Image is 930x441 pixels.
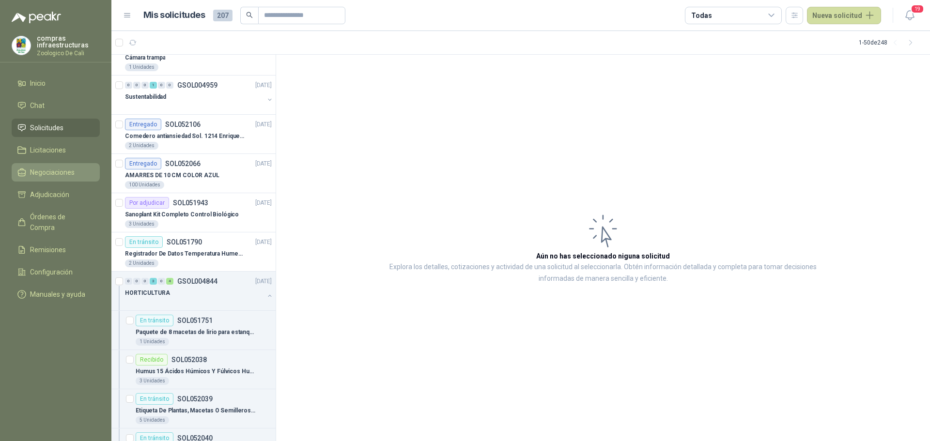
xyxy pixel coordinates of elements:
span: Chat [30,100,45,111]
p: [DATE] [255,120,272,129]
a: Remisiones [12,241,100,259]
div: Entregado [125,158,161,169]
div: 3 Unidades [136,377,169,385]
p: Sanoplant Kit Completo Control Biológico [125,210,239,219]
span: Manuales y ayuda [30,289,85,300]
div: 1 [150,82,157,89]
a: En tránsitoSOL052039Etiqueta De Plantas, Macetas O Semilleros X50 Unds Plasticas5 Unidades [111,389,276,428]
div: 0 [133,278,140,285]
div: Todas [691,10,712,21]
p: [DATE] [255,81,272,90]
span: 19 [911,4,924,14]
p: Registrador De Datos Temperatura Humedad Usb 32.000 Registro [125,249,246,259]
div: 0 [133,82,140,89]
div: 0 [141,82,149,89]
p: [DATE] [255,238,272,247]
p: SOL051943 [173,199,208,206]
a: EntregadoSOL052106[DATE] Comedero antiansiedad Sol. 1214 Enriquecimiento2 Unidades [111,115,276,154]
p: SOL052106 [165,121,201,128]
div: 0 [166,82,173,89]
p: [DATE] [255,277,272,286]
p: SOL051790 [167,239,202,245]
span: Inicio [30,78,46,89]
span: Adjudicación [30,189,69,200]
img: Logo peakr [12,12,61,23]
p: SOL052039 [177,395,213,402]
a: Licitaciones [12,141,100,159]
div: 1 Unidades [136,338,169,346]
p: SOL051751 [177,317,213,324]
a: Negociaciones [12,163,100,182]
p: Cámara trampa [125,53,165,62]
a: Por adjudicarSOL051943[DATE] Sanoplant Kit Completo Control Biológico3 Unidades [111,193,276,232]
span: Configuración [30,267,73,277]
div: 3 Unidades [125,220,158,228]
span: Solicitudes [30,122,63,133]
div: 100 Unidades [125,181,164,189]
div: Recibido [136,354,168,365]
a: Configuración [12,263,100,281]
div: 3 [150,278,157,285]
div: 4 [166,278,173,285]
p: compras infraestructuras [37,35,100,48]
div: 0 [125,278,132,285]
div: 2 Unidades [125,142,158,150]
p: AMARRES DE 10 CM COLOR AZUL [125,171,219,180]
div: 1 - 50 de 248 [859,35,918,50]
p: Sustentabilidad [125,92,166,102]
span: Remisiones [30,244,66,255]
p: Zoologico De Cali [37,50,100,56]
div: En tránsito [125,236,163,248]
div: 0 [141,278,149,285]
h1: Mis solicitudes [143,8,205,22]
div: 2 Unidades [125,259,158,267]
span: Órdenes de Compra [30,212,91,233]
a: Adjudicación [12,185,100,204]
img: Company Logo [12,36,31,55]
a: 0 0 0 3 0 4 GSOL004844[DATE] HORTICULTURA [125,275,274,306]
div: Por adjudicar [125,197,169,209]
a: 0 0 0 1 0 0 GSOL004959[DATE] Sustentabilidad [125,79,274,110]
div: 0 [158,278,165,285]
p: [DATE] [255,159,272,168]
a: Órdenes de Compra [12,208,100,237]
div: En tránsito [136,315,173,326]
p: Comedero antiansiedad Sol. 1214 Enriquecimiento [125,132,246,141]
a: RecibidoSOL052038Humus 15 Ácidos Húmicos Y Fúlvicos Humita Campofert - [GEOGRAPHIC_DATA]3 Unidades [111,350,276,389]
p: SOL052038 [171,356,207,363]
span: Licitaciones [30,145,66,155]
div: 0 [158,82,165,89]
p: [DATE] [255,198,272,208]
span: Negociaciones [30,167,75,178]
p: Paquete de 8 macetas de lirio para estanque [136,328,256,337]
h3: Aún no has seleccionado niguna solicitud [536,251,670,261]
p: HORTICULTURA [125,289,170,298]
p: Explora los detalles, cotizaciones y actividad de una solicitud al seleccionarla. Obtén informaci... [373,261,833,285]
span: 207 [213,10,232,21]
div: 5 Unidades [136,416,169,424]
a: Manuales y ayuda [12,285,100,304]
button: 19 [901,7,918,24]
a: Solicitudes [12,119,100,137]
p: SOL052066 [165,160,201,167]
div: En tránsito [136,393,173,405]
p: GSOL004844 [177,278,217,285]
a: Por adjudicarSOL052759[DATE] Cámara trampa1 Unidades [111,36,276,76]
p: Humus 15 Ácidos Húmicos Y Fúlvicos Humita Campofert - [GEOGRAPHIC_DATA] [136,367,256,376]
a: EntregadoSOL052066[DATE] AMARRES DE 10 CM COLOR AZUL100 Unidades [111,154,276,193]
p: Etiqueta De Plantas, Macetas O Semilleros X50 Unds Plasticas [136,406,256,415]
p: GSOL004959 [177,82,217,89]
a: En tránsitoSOL051751Paquete de 8 macetas de lirio para estanque1 Unidades [111,311,276,350]
div: 0 [125,82,132,89]
button: Nueva solicitud [807,7,881,24]
a: Inicio [12,74,100,92]
div: 1 Unidades [125,63,158,71]
a: En tránsitoSOL051790[DATE] Registrador De Datos Temperatura Humedad Usb 32.000 Registro2 Unidades [111,232,276,272]
div: Entregado [125,119,161,130]
span: search [246,12,253,18]
a: Chat [12,96,100,115]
